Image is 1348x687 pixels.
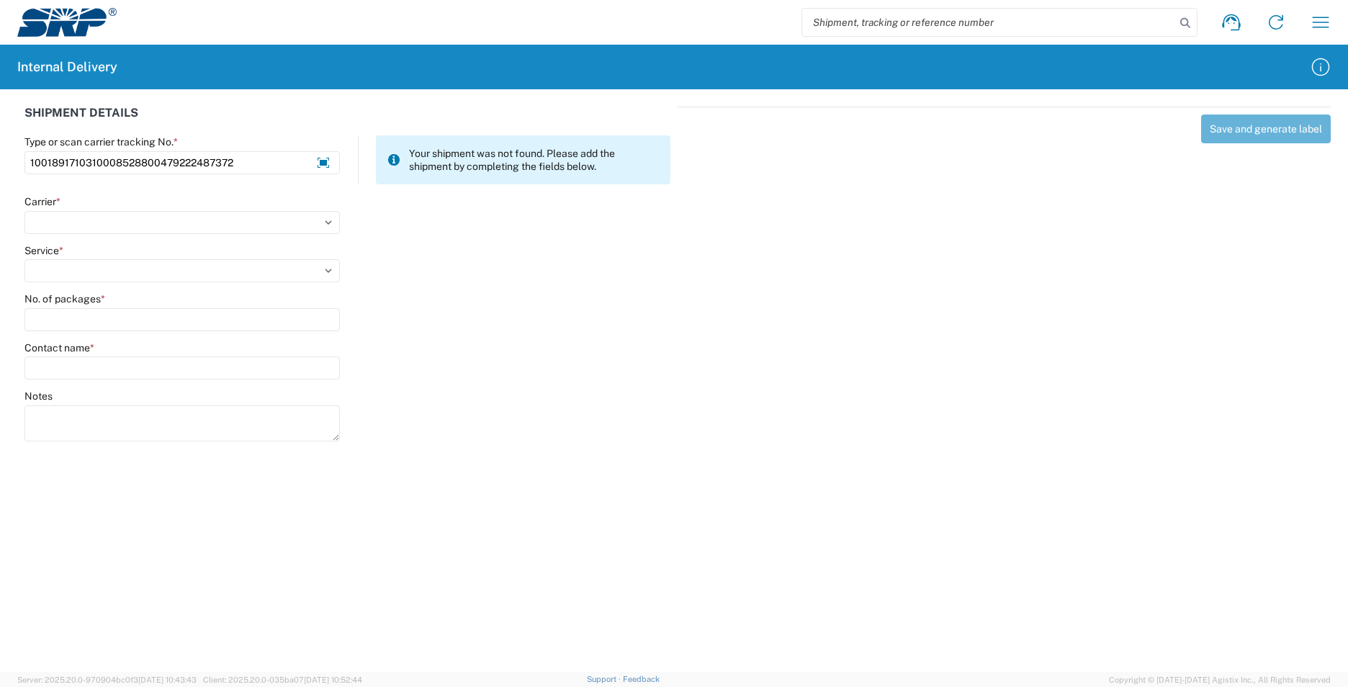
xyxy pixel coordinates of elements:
[802,9,1175,36] input: Shipment, tracking or reference number
[17,58,117,76] h2: Internal Delivery
[304,675,362,684] span: [DATE] 10:52:44
[24,244,63,257] label: Service
[24,135,178,148] label: Type or scan carrier tracking No.
[24,195,60,208] label: Carrier
[17,675,197,684] span: Server: 2025.20.0-970904bc0f3
[24,341,94,354] label: Contact name
[17,8,117,37] img: srp
[623,675,660,683] a: Feedback
[24,292,105,305] label: No. of packages
[409,147,659,173] span: Your shipment was not found. Please add the shipment by completing the fields below.
[203,675,362,684] span: Client: 2025.20.0-035ba07
[24,390,53,403] label: Notes
[24,107,670,135] div: SHIPMENT DETAILS
[1109,673,1331,686] span: Copyright © [DATE]-[DATE] Agistix Inc., All Rights Reserved
[138,675,197,684] span: [DATE] 10:43:43
[587,675,623,683] a: Support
